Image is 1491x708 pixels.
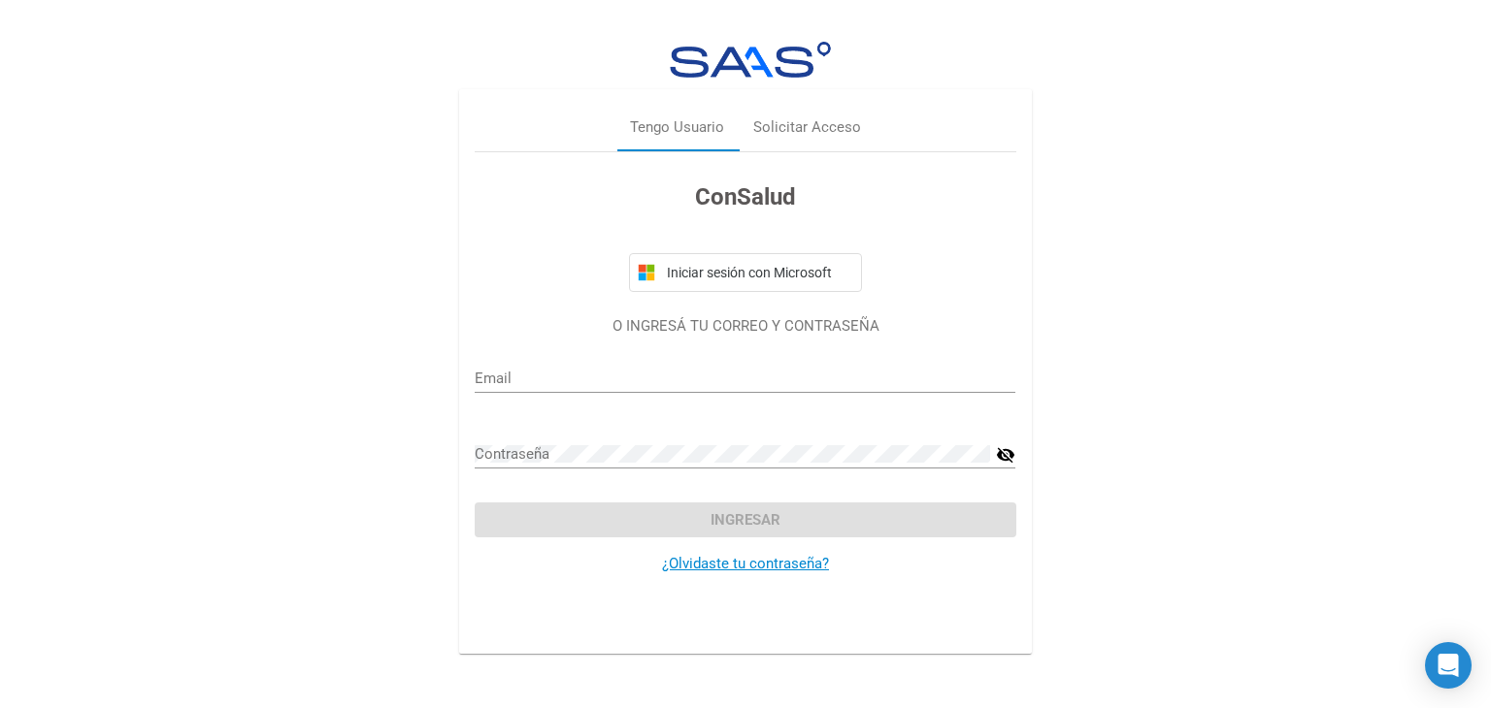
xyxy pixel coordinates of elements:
[996,443,1015,467] mat-icon: visibility_off
[630,117,724,140] div: Tengo Usuario
[711,511,780,529] span: Ingresar
[1425,642,1472,689] div: Open Intercom Messenger
[753,117,861,140] div: Solicitar Acceso
[629,253,862,292] button: Iniciar sesión con Microsoft
[475,315,1015,338] p: O INGRESÁ TU CORREO Y CONTRASEÑA
[663,265,853,280] span: Iniciar sesión con Microsoft
[662,555,829,572] a: ¿Olvidaste tu contraseña?
[475,502,1015,537] button: Ingresar
[475,179,1015,214] h3: ConSalud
